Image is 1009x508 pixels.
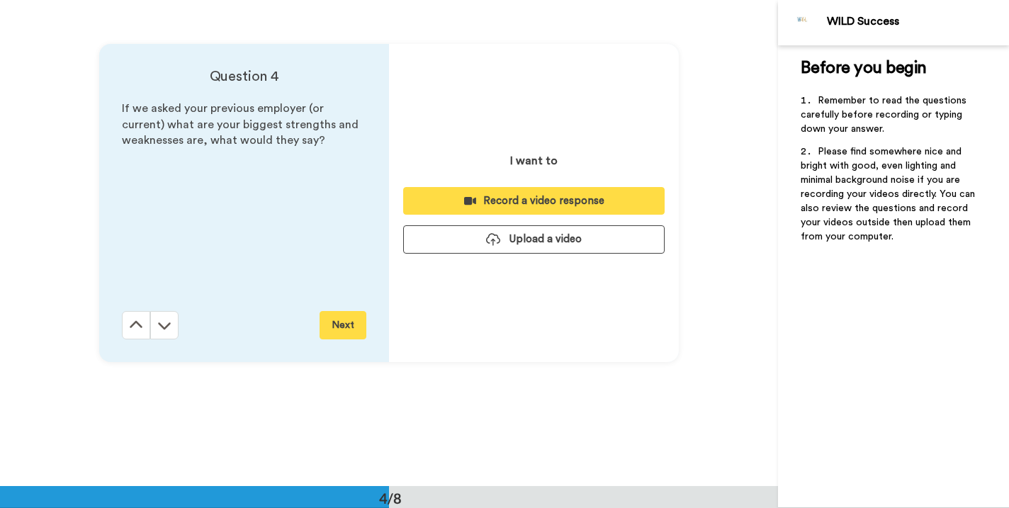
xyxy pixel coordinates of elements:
div: 4/8 [356,488,424,508]
p: I want to [510,152,558,169]
span: Please find somewhere nice and bright with good, even lighting and minimal background noise if yo... [801,147,978,242]
span: Before you begin [801,60,926,77]
img: Profile Image [786,6,820,40]
span: If we asked your previous employer (or current) what are your biggest strengths and weaknesses ar... [122,103,361,147]
span: Remember to read the questions carefully before recording or typing down your answer. [801,96,969,134]
div: Record a video response [415,193,653,208]
button: Record a video response [403,187,665,215]
button: Upload a video [403,225,665,253]
h4: Question 4 [122,67,366,86]
div: WILD Success [827,15,1008,28]
button: Next [320,311,366,339]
